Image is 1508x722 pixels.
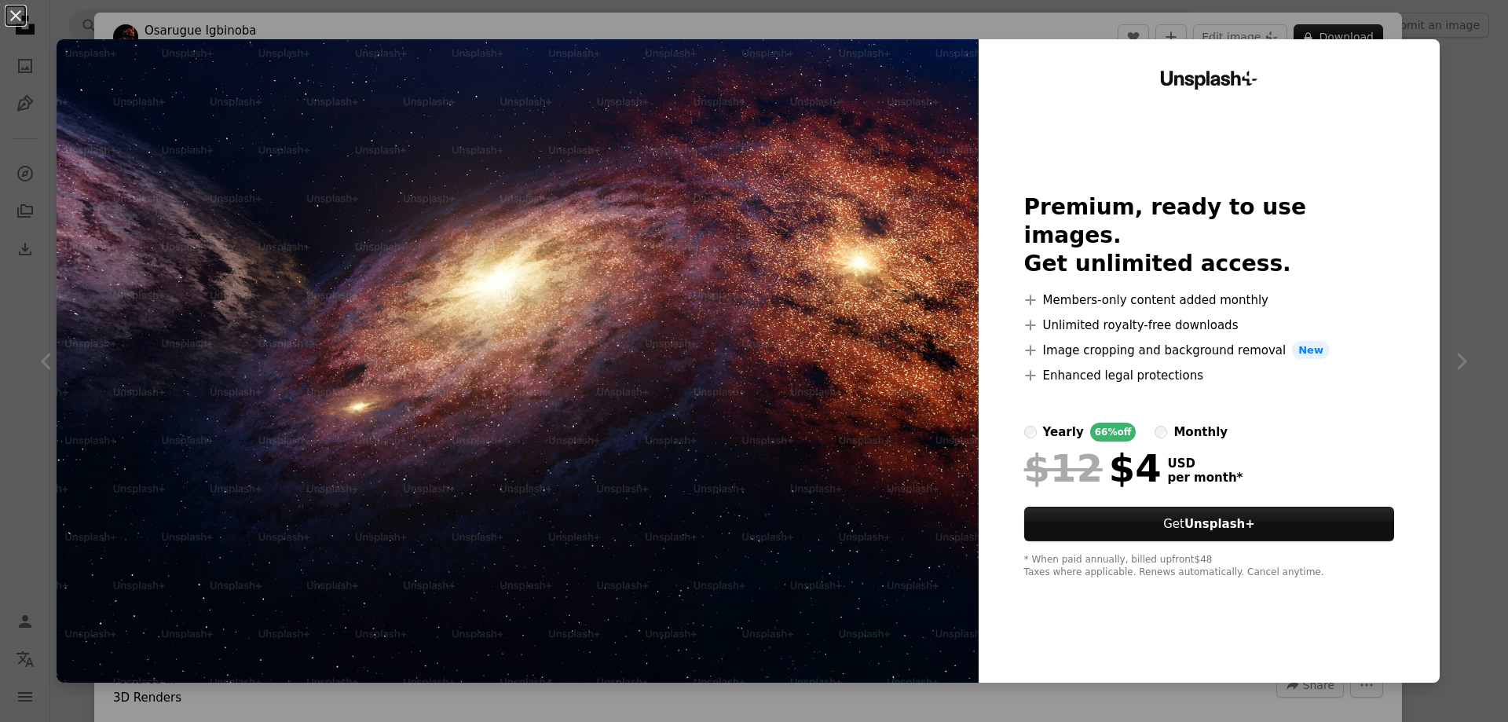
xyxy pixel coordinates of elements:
div: 66% off [1090,423,1136,442]
input: yearly66%off [1024,426,1037,438]
input: monthly [1155,426,1167,438]
div: * When paid annually, billed upfront $48 Taxes where applicable. Renews automatically. Cancel any... [1024,554,1395,579]
div: yearly [1043,423,1084,442]
span: per month * [1168,471,1243,485]
div: monthly [1173,423,1228,442]
button: GetUnsplash+ [1024,507,1395,541]
div: $4 [1024,448,1162,489]
span: New [1292,341,1330,360]
li: Image cropping and background removal [1024,341,1395,360]
h2: Premium, ready to use images. Get unlimited access. [1024,193,1395,278]
strong: Unsplash+ [1184,517,1255,531]
li: Enhanced legal protections [1024,366,1395,385]
li: Members-only content added monthly [1024,291,1395,310]
li: Unlimited royalty-free downloads [1024,316,1395,335]
span: $12 [1024,448,1103,489]
span: USD [1168,456,1243,471]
